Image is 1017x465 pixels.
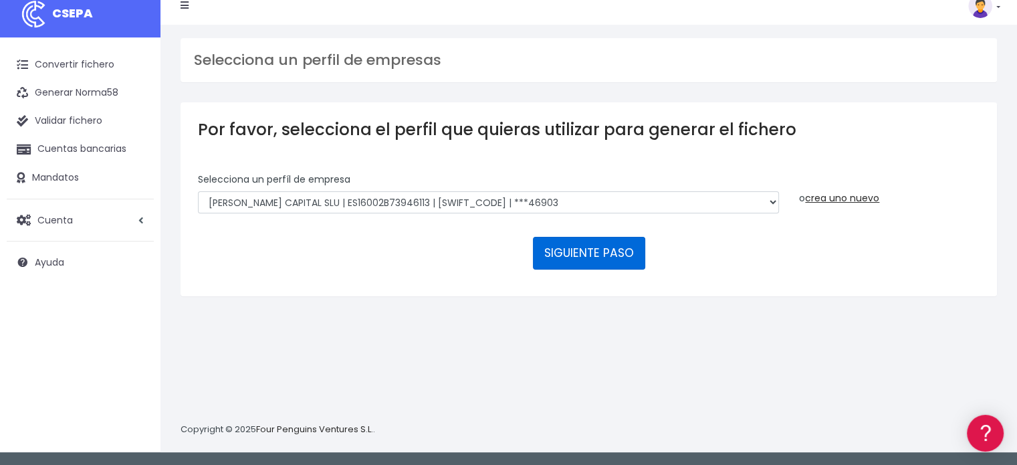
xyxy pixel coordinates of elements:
[198,173,350,187] label: Selecciona un perfíl de empresa
[184,385,257,398] a: POWERED BY ENCHANT
[7,206,154,234] a: Cuenta
[13,342,254,363] a: API
[194,52,984,69] h3: Selecciona un perfil de empresas
[7,135,154,163] a: Cuentas bancarias
[198,120,980,139] h3: Por favor, selecciona el perfil que quieras utilizar para generar el fichero
[7,164,154,192] a: Mandatos
[805,191,879,205] a: crea uno nuevo
[13,148,254,161] div: Convertir ficheros
[13,287,254,308] a: General
[181,423,375,437] p: Copyright © 2025 .
[13,266,254,278] div: Facturación
[37,213,73,226] span: Cuenta
[13,211,254,231] a: Videotutoriales
[256,423,373,436] a: Four Penguins Ventures S.L.
[7,51,154,79] a: Convertir fichero
[533,237,645,269] button: SIGUIENTE PASO
[52,5,93,21] span: CSEPA
[7,107,154,135] a: Validar fichero
[13,190,254,211] a: Problemas habituales
[13,93,254,106] div: Información general
[13,114,254,134] a: Información general
[13,169,254,190] a: Formatos
[13,231,254,252] a: Perfiles de empresas
[799,173,980,205] div: o
[13,321,254,334] div: Programadores
[13,358,254,381] button: Contáctanos
[7,248,154,276] a: Ayuda
[7,79,154,107] a: Generar Norma58
[35,256,64,269] span: Ayuda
